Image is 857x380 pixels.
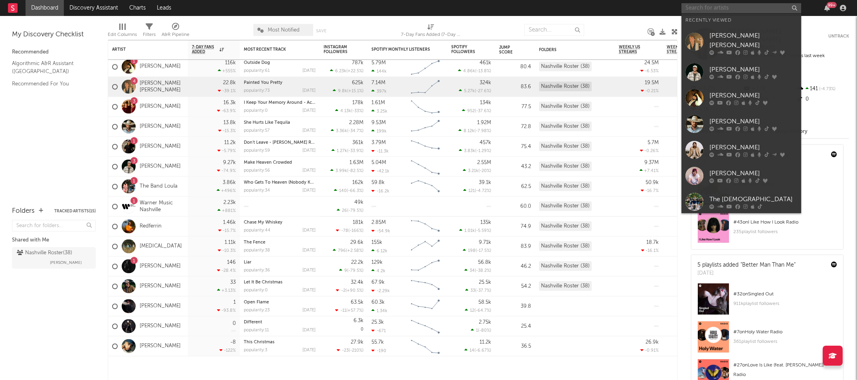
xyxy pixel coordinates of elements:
[218,248,236,253] div: -10.3 %
[644,160,659,165] div: 9.37M
[140,123,181,130] a: [PERSON_NAME]
[824,5,830,11] button: 99+
[681,137,801,163] a: [PERSON_NAME]
[140,343,181,350] a: [PERSON_NAME]
[140,183,178,190] a: The Band Loula
[302,248,316,253] div: [DATE]
[331,128,363,133] div: ( )
[499,102,531,111] div: 77.5
[302,109,316,113] div: [DATE]
[459,148,491,153] div: ( )
[371,148,389,153] div: -11.3k
[225,60,236,65] div: 116k
[223,80,236,85] div: 22.8k
[371,120,386,125] div: 9.53M
[244,101,325,105] a: I Keep Your Memory Around - Acoustic
[140,283,181,290] a: [PERSON_NAME]
[691,283,843,321] a: #32onSingled Out911kplaylist followers
[499,162,531,171] div: 43.2
[348,129,362,133] span: -34.7 %
[401,20,461,43] div: 7-Day Fans Added (7-Day Fans Added)
[244,148,270,153] div: popularity: 59
[54,209,96,213] button: Tracked Artists(15)
[477,249,490,253] span: -17.5 %
[143,20,156,43] div: Filters
[244,160,292,165] a: Make Heaven Crowded
[348,209,362,213] span: -79.5 %
[468,169,478,173] span: 3.21k
[244,280,282,285] a: Let It Be Christmas
[458,68,491,73] div: ( )
[162,30,190,40] div: A&R Pipeline
[162,20,190,43] div: A&R Pipeline
[337,149,347,153] span: 1.27k
[476,89,490,93] span: -27.6 %
[709,117,797,126] div: [PERSON_NAME]
[244,129,270,133] div: popularity: 57
[244,320,262,325] a: Different
[223,200,236,205] div: 2.23k
[539,62,592,71] div: Nashville Roster (38)
[224,140,236,145] div: 11.2k
[480,60,491,65] div: 461k
[464,149,475,153] span: 3.83k
[348,189,362,193] span: -66.3 %
[371,80,385,85] div: 7.14M
[348,269,362,273] span: -79.5 %
[476,149,490,153] span: -1.29 %
[697,261,796,269] div: 5 playlists added
[217,268,236,273] div: -28.4 %
[143,30,156,40] div: Filters
[12,30,96,40] div: My Discovery Checklist
[458,128,491,133] div: ( )
[352,100,363,105] div: 178k
[539,82,592,91] div: Nashville Roster (38)
[244,188,270,193] div: popularity: 34
[480,220,491,225] div: 135k
[691,211,843,249] a: #43onI Like How I Look Radio235playlist followers
[244,248,270,253] div: popularity: 38
[217,188,236,193] div: +496 %
[709,168,797,178] div: [PERSON_NAME]
[539,182,592,191] div: Nashville Roster (38)
[352,180,363,185] div: 162k
[407,97,443,117] svg: Chart title
[217,108,236,113] div: -63.9 %
[350,160,363,165] div: 1.63M
[464,129,474,133] span: 8.12k
[244,89,270,93] div: popularity: 73
[244,260,316,265] div: Liar
[468,189,475,193] span: 121
[336,129,347,133] span: 3.36k
[371,47,431,52] div: Spotify Monthly Listeners
[244,69,270,73] div: popularity: 61
[244,240,316,245] div: The Fence
[17,248,72,258] div: Nashville Roster ( 38 )
[333,248,363,253] div: ( )
[336,169,347,173] span: 3.99k
[464,268,491,273] div: ( )
[217,168,236,173] div: -74.9 %
[244,228,271,233] div: popularity: 44
[539,222,592,231] div: Nashville Roster (38)
[827,2,837,8] div: 99 +
[140,80,184,93] a: [PERSON_NAME] [PERSON_NAME]
[217,148,236,153] div: -5.79 %
[371,259,383,265] div: 129k
[477,120,491,125] div: 1.92M
[244,81,282,85] a: Painted You Pretty
[332,148,363,153] div: ( )
[12,79,88,88] a: Recommended For You
[330,168,363,173] div: ( )
[733,218,837,227] div: # 43 on I Like How I Look Radio
[733,360,837,380] div: # 27 on Love Is Like (feat. [PERSON_NAME]) Radio
[709,142,797,152] div: [PERSON_NAME]
[371,128,387,133] div: 199k
[340,109,351,113] span: 4.13k
[371,68,387,73] div: 144k
[463,248,491,253] div: ( )
[330,68,363,73] div: ( )
[333,88,363,93] div: ( )
[218,228,236,233] div: -15.7 %
[464,89,475,93] span: 5.27k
